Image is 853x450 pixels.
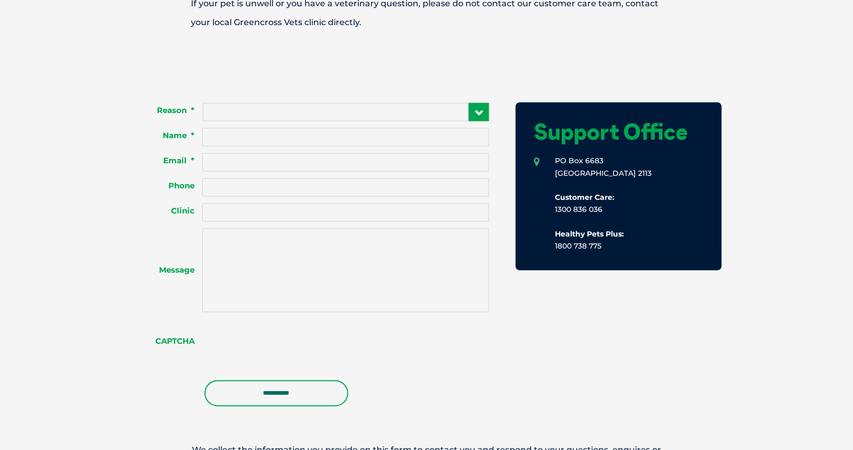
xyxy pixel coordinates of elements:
[555,229,624,239] b: Healthy Pets Plus:
[131,130,203,141] label: Name
[534,121,703,143] h1: Support Office
[833,48,843,58] button: Search
[131,336,203,347] label: CAPTCHA
[131,181,203,191] label: Phone
[202,323,361,364] iframe: reCAPTCHA
[131,206,203,216] label: Clinic
[131,265,203,276] label: Message
[131,155,203,166] label: Email
[131,105,203,116] label: Reason
[555,193,615,202] b: Customer Care:
[534,155,703,252] li: PO Box 6683 [GEOGRAPHIC_DATA] 2113 1300 836 036 1800 738 775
